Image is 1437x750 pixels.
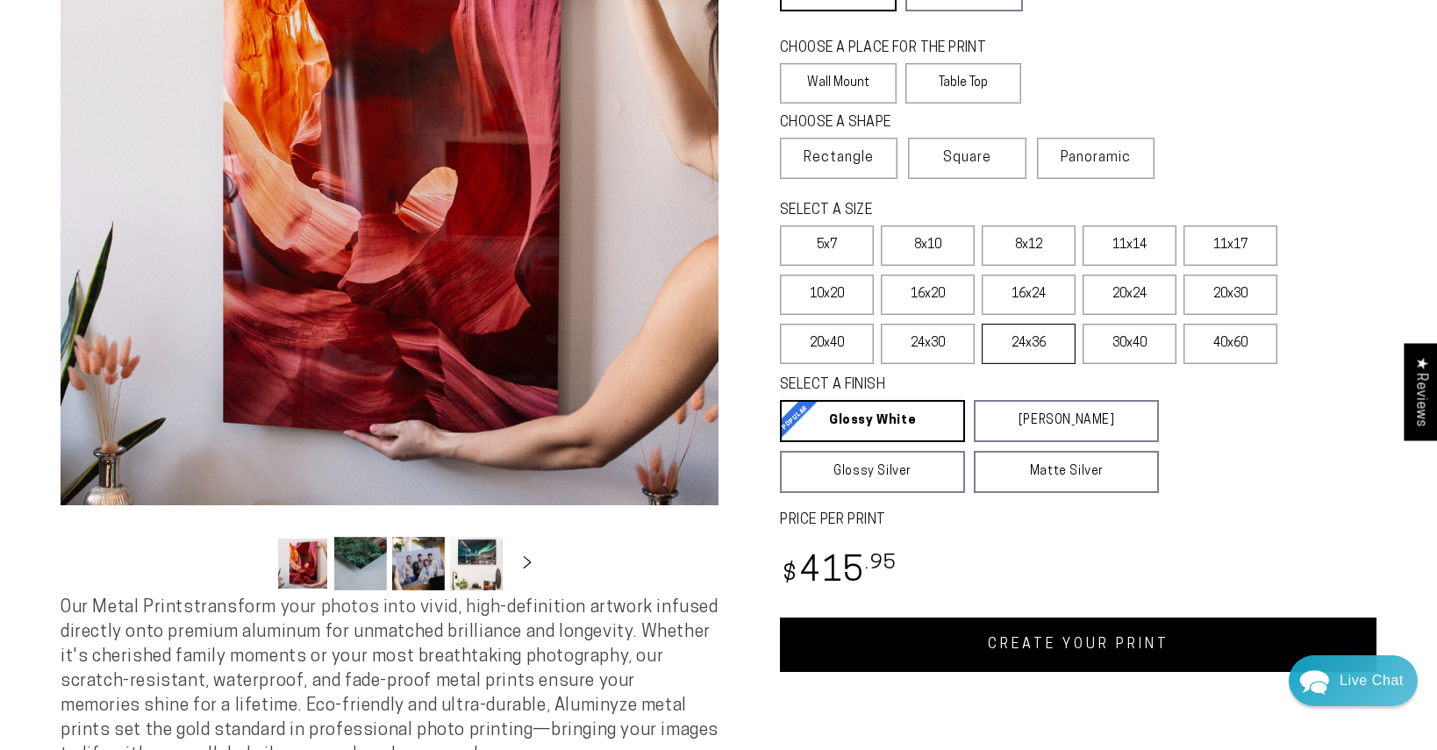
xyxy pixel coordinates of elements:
label: 30x40 [1083,324,1176,364]
label: PRICE PER PRINT [780,511,1376,531]
label: 8x10 [881,225,975,266]
sup: .95 [865,554,897,574]
label: Table Top [905,63,1022,104]
legend: SELECT A SIZE [780,201,1131,221]
label: 16x20 [881,275,975,315]
button: Load image 4 in gallery view [450,537,503,590]
label: 24x36 [982,324,1076,364]
button: Load image 2 in gallery view [334,537,387,590]
button: Slide left [232,544,271,582]
button: Load image 3 in gallery view [392,537,445,590]
span: Panoramic [1061,151,1131,165]
label: 8x12 [982,225,1076,266]
button: Slide right [508,544,547,582]
a: [PERSON_NAME] [974,400,1159,442]
a: CREATE YOUR PRINT [780,618,1376,672]
legend: CHOOSE A PLACE FOR THE PRINT [780,39,1005,59]
legend: SELECT A FINISH [780,375,1117,396]
bdi: 415 [780,555,897,589]
label: 5x7 [780,225,874,266]
div: Click to open Judge.me floating reviews tab [1404,343,1437,440]
label: 20x24 [1083,275,1176,315]
label: 11x17 [1183,225,1277,266]
label: 20x30 [1183,275,1277,315]
div: Chat widget toggle [1289,655,1418,706]
span: Rectangle [804,147,874,168]
label: 40x60 [1183,324,1277,364]
label: 10x20 [780,275,874,315]
button: Load image 1 in gallery view [276,537,329,590]
a: Glossy Silver [780,451,965,493]
div: Contact Us Directly [1340,655,1404,706]
span: Square [943,147,991,168]
label: 20x40 [780,324,874,364]
a: Matte Silver [974,451,1159,493]
label: 24x30 [881,324,975,364]
legend: CHOOSE A SHAPE [780,113,1008,133]
span: $ [783,563,797,587]
a: Glossy White [780,400,965,442]
label: 16x24 [982,275,1076,315]
label: Wall Mount [780,63,897,104]
label: 11x14 [1083,225,1176,266]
